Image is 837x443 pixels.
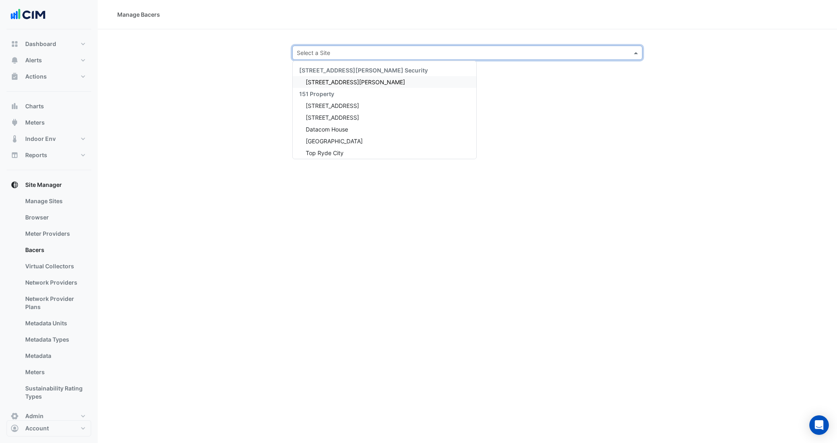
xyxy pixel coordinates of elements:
span: 151 Property [299,90,334,97]
app-icon: Reports [11,151,19,159]
button: Indoor Env [7,131,91,147]
span: Site Manager [25,181,62,189]
app-icon: Meters [11,118,19,127]
a: Metadata [19,348,91,364]
a: Virtual Collectors [19,258,91,274]
span: [STREET_ADDRESS] [306,102,359,109]
a: Network Providers [19,274,91,291]
span: Indoor Env [25,135,56,143]
button: Meters [7,114,91,131]
span: Meters [25,118,45,127]
button: Admin [7,408,91,424]
app-icon: Actions [11,72,19,81]
button: Reports [7,147,91,163]
a: Bacers [19,242,91,258]
span: Datacom House [306,126,348,133]
span: Top Ryde City [306,149,344,156]
span: Actions [25,72,47,81]
img: Company Logo [10,7,46,23]
div: Site Manager [7,193,91,408]
button: Actions [7,68,91,85]
a: Meter Providers [19,226,91,242]
button: Account [7,420,91,436]
a: Browser [19,209,91,226]
a: Metadata Types [19,331,91,348]
app-icon: Dashboard [11,40,19,48]
button: Dashboard [7,36,91,52]
a: Metadata Units [19,315,91,331]
a: Meters [19,364,91,380]
a: Sustainability Rating Types [19,380,91,405]
button: Charts [7,98,91,114]
div: Manage Bacers [117,10,160,19]
span: Charts [25,102,44,110]
span: Account [25,424,49,432]
app-icon: Indoor Env [11,135,19,143]
app-icon: Admin [11,412,19,420]
app-icon: Alerts [11,56,19,64]
span: Admin [25,412,44,420]
span: [STREET_ADDRESS] [306,114,359,121]
button: Alerts [7,52,91,68]
a: Network Provider Plans [19,291,91,315]
app-icon: Charts [11,102,19,110]
span: Reports [25,151,47,159]
span: Dashboard [25,40,56,48]
span: [STREET_ADDRESS][PERSON_NAME] Security [299,67,428,74]
a: Manage Sites [19,193,91,209]
span: [GEOGRAPHIC_DATA] [306,138,363,145]
button: Site Manager [7,177,91,193]
span: [STREET_ADDRESS][PERSON_NAME] [306,79,405,86]
span: Alerts [25,56,42,64]
div: Options List [293,61,476,159]
div: Open Intercom Messenger [809,415,829,435]
app-icon: Site Manager [11,181,19,189]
